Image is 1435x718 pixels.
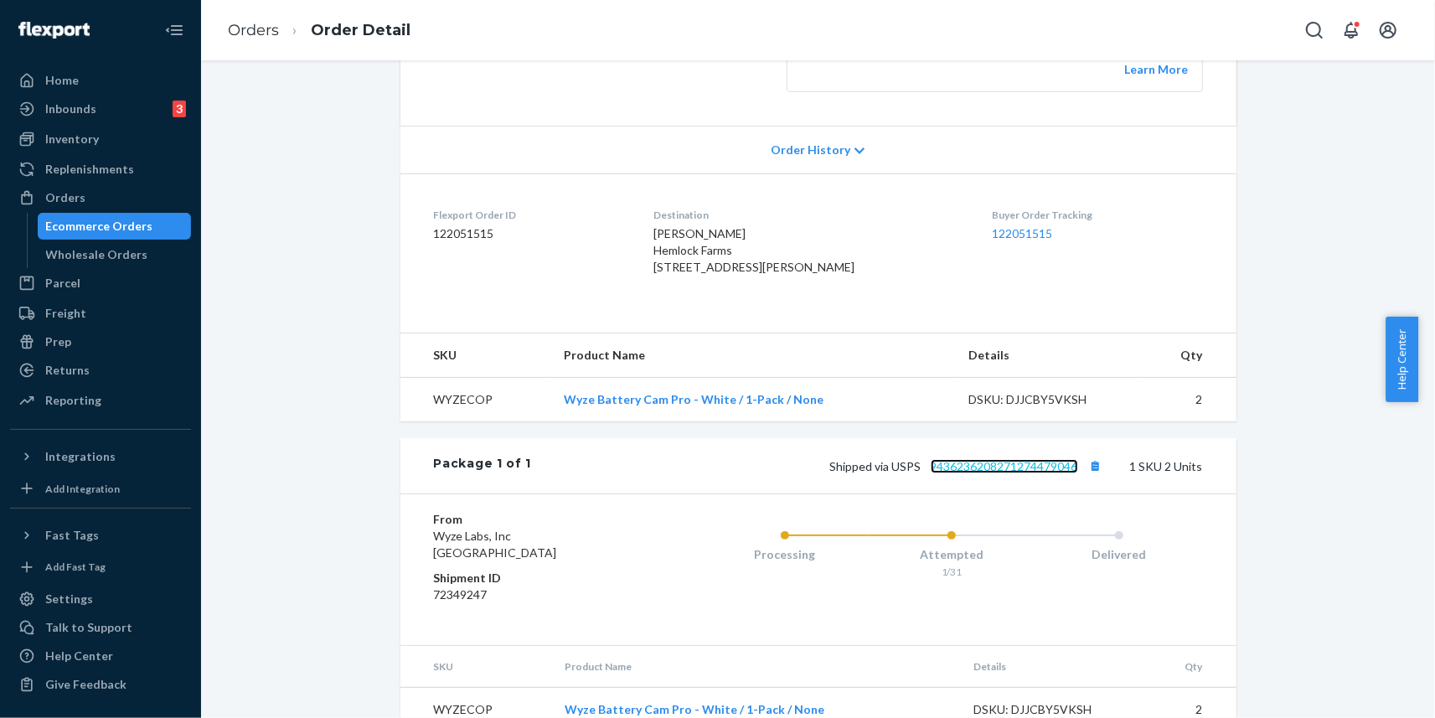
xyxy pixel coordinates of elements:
span: Shipped via USPS [830,459,1107,473]
a: Freight [10,300,191,327]
button: Open notifications [1334,13,1368,47]
div: Settings [45,591,93,607]
button: Fast Tags [10,522,191,549]
th: Qty [1139,333,1236,378]
div: Help Center [45,648,113,664]
div: 3 [173,101,186,117]
th: SKU [400,646,552,688]
div: Processing [701,546,869,563]
button: Copy tracking number [1085,455,1107,477]
div: Prep [45,333,71,350]
dt: Flexport Order ID [434,208,627,222]
div: Inventory [45,131,99,147]
a: Add Integration [10,477,191,501]
span: [PERSON_NAME] Hemlock Farms [STREET_ADDRESS][PERSON_NAME] [653,226,854,274]
th: Product Name [550,333,955,378]
a: Order Detail [311,21,410,39]
button: Give Feedback [10,671,191,698]
span: Wyze Labs, Inc [GEOGRAPHIC_DATA] [434,529,557,560]
div: Reporting [45,392,101,409]
div: Returns [45,362,90,379]
a: Settings [10,586,191,612]
button: Close Navigation [157,13,191,47]
a: Inventory [10,126,191,152]
a: Ecommerce Orders [38,213,192,240]
dt: Shipment ID [434,570,634,586]
div: Delivered [1035,546,1203,563]
div: Package 1 of 1 [434,455,532,477]
dd: 122051515 [434,225,627,242]
button: Open Search Box [1298,13,1331,47]
a: Wyze Battery Cam Pro - White / 1-Pack / None [565,702,825,716]
a: Orders [10,184,191,211]
div: DSKU: DJJCBY5VKSH [973,701,1131,718]
div: Add Integration [45,482,120,496]
div: Freight [45,305,86,322]
a: Parcel [10,270,191,297]
th: Qty [1144,646,1236,688]
a: Returns [10,357,191,384]
div: Wholesale Orders [46,246,148,263]
dd: 72349247 [434,586,634,603]
a: Add Fast Tag [10,555,191,580]
a: Wholesale Orders [38,241,192,268]
dt: Destination [653,208,965,222]
div: Parcel [45,275,80,292]
ol: breadcrumbs [214,6,424,55]
a: 9436236208271274479046 [931,459,1078,473]
a: Talk to Support [10,614,191,641]
a: Learn More [1125,62,1189,76]
button: Open account menu [1371,13,1405,47]
div: Home [45,72,79,89]
img: Flexport logo [18,22,90,39]
div: Inbounds [45,101,96,117]
a: Wyze Battery Cam Pro - White / 1-Pack / None [564,392,823,406]
button: Help Center [1386,317,1418,402]
td: 2 [1139,377,1236,421]
div: Replenishments [45,161,134,178]
a: Inbounds3 [10,96,191,122]
div: 1 SKU 2 Units [531,455,1202,477]
th: Product Name [552,646,961,688]
a: Orders [228,21,279,39]
div: Attempted [868,546,1035,563]
th: SKU [400,333,550,378]
a: Help Center [10,643,191,669]
div: Talk to Support [45,619,132,636]
dt: Buyer Order Tracking [992,208,1203,222]
td: WYZECOP [400,377,550,421]
a: 122051515 [992,226,1052,240]
div: Integrations [45,448,116,465]
span: Order History [771,142,850,158]
div: Give Feedback [45,676,126,693]
div: Fast Tags [45,527,99,544]
a: Reporting [10,387,191,414]
div: DSKU: DJJCBY5VKSH [968,391,1126,408]
div: 1/31 [868,565,1035,579]
a: Prep [10,328,191,355]
a: Replenishments [10,156,191,183]
div: Add Fast Tag [45,560,106,574]
th: Details [955,333,1139,378]
div: Orders [45,189,85,206]
dt: From [434,511,634,528]
div: Ecommerce Orders [46,218,153,235]
a: Home [10,67,191,94]
th: Details [960,646,1144,688]
button: Integrations [10,443,191,470]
